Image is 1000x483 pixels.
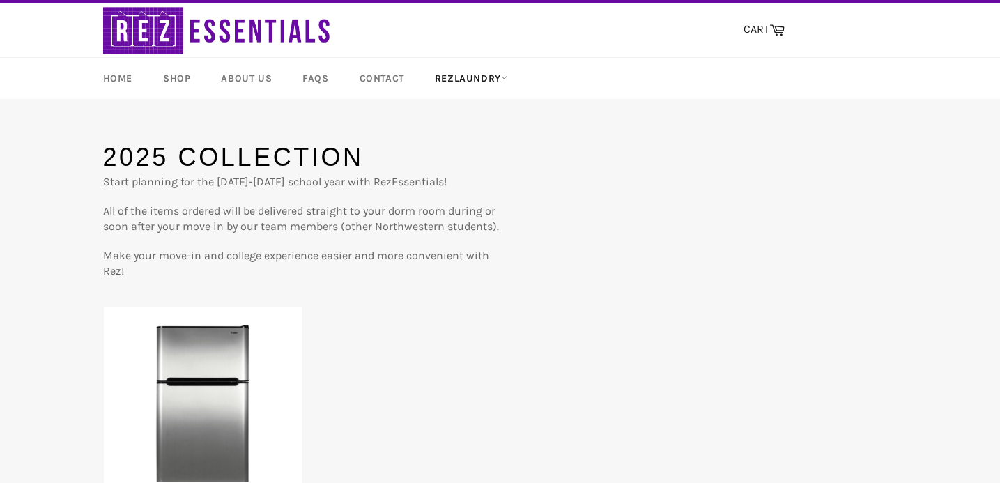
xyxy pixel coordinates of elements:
[207,58,286,99] a: About Us
[103,3,333,57] img: RezEssentials
[103,140,500,175] h1: 2025 Collection
[103,204,500,234] p: All of the items ordered will be delivered straight to your dorm room during or soon after your m...
[421,58,521,99] a: RezLaundry
[149,58,204,99] a: Shop
[346,58,418,99] a: Contact
[103,248,500,279] p: Make your move-in and college experience easier and more convenient with Rez!
[289,58,342,99] a: FAQs
[737,15,792,45] a: CART
[89,58,146,99] a: Home
[103,174,500,190] p: Start planning for the [DATE]-[DATE] school year with RezEssentials!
